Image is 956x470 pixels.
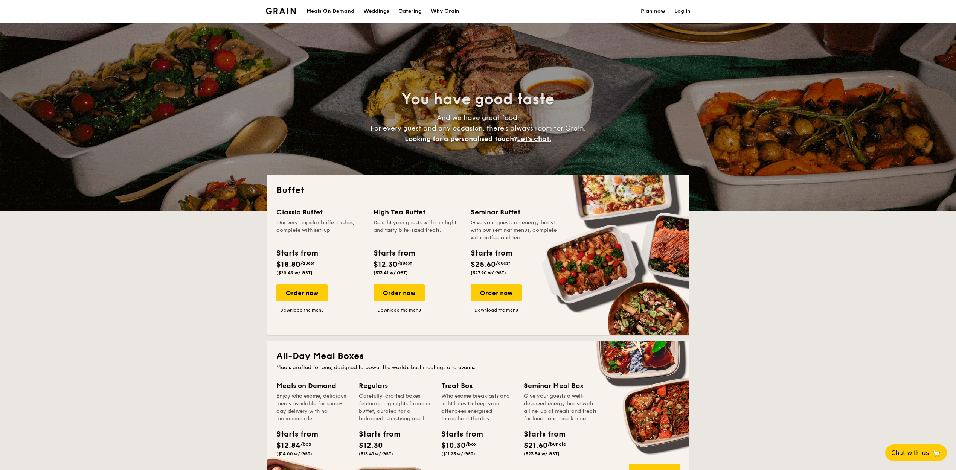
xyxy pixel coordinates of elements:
[891,449,929,456] span: Chat with us
[471,219,559,242] div: Give your guests an energy boost with our seminar menus, complete with coffee and tea.
[374,307,425,313] a: Download the menu
[471,248,512,259] div: Starts from
[524,429,558,440] div: Starts from
[266,8,296,14] a: Logotype
[374,260,398,269] span: $12.30
[276,441,300,450] span: $12.84
[359,451,393,456] span: ($13.41 w/ GST)
[471,260,496,269] span: $25.60
[374,248,415,259] div: Starts from
[471,207,559,218] div: Seminar Buffet
[471,284,522,301] div: Order now
[266,8,296,14] img: Grain
[359,392,432,423] div: Carefully-crafted boxes featuring highlights from our buffet, curated for a balanced, satisfying ...
[885,444,947,461] button: Chat with us🦙
[276,364,680,371] div: Meals crafted for one, designed to power the world's best meetings and events.
[466,441,477,447] span: /box
[441,392,515,423] div: Wholesome breakfasts and light bites to keep your attendees energised throughout the day.
[441,441,466,450] span: $10.30
[524,441,548,450] span: $21.60
[276,350,680,362] h2: All-Day Meal Boxes
[276,451,312,456] span: ($14.00 w/ GST)
[276,270,313,275] span: ($20.49 w/ GST)
[374,207,462,218] div: High Tea Buffet
[276,429,310,440] div: Starts from
[471,270,506,275] span: ($27.90 w/ GST)
[524,451,560,456] span: ($23.54 w/ GST)
[402,90,554,108] span: You have good taste
[398,260,412,266] span: /guest
[300,260,315,266] span: /guest
[276,260,300,269] span: $18.80
[932,449,941,457] span: 🦙
[276,184,680,196] h2: Buffet
[524,380,597,391] div: Seminar Meal Box
[374,219,462,242] div: Delight your guests with our light and tasty bite-sized treats.
[517,135,551,143] span: Let's chat.
[359,441,383,450] span: $12.30
[548,441,566,447] span: /bundle
[276,219,364,242] div: Our very popular buffet dishes, complete with set-up.
[496,260,510,266] span: /guest
[359,380,432,391] div: Regulars
[374,270,408,275] span: ($13.41 w/ GST)
[276,392,350,423] div: Enjoy wholesome, delicious meals available for same-day delivery with no minimum order.
[441,380,515,391] div: Treat Box
[276,248,317,259] div: Starts from
[471,307,522,313] a: Download the menu
[276,284,328,301] div: Order now
[374,284,425,301] div: Order now
[276,207,364,218] div: Classic Buffet
[441,451,475,456] span: ($11.23 w/ GST)
[300,441,311,447] span: /box
[371,114,586,143] span: And we have great food. For every guest and any occasion, there’s always room for Grain.
[405,135,517,143] span: Looking for a personalised touch?
[524,392,597,423] div: Give your guests a well-deserved energy boost with a line-up of meals and treats for lunch and br...
[276,307,328,313] a: Download the menu
[276,380,350,391] div: Meals on Demand
[441,429,475,440] div: Starts from
[359,429,393,440] div: Starts from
